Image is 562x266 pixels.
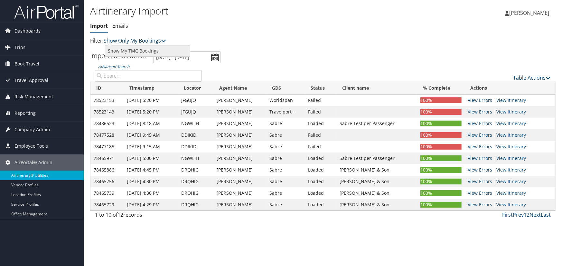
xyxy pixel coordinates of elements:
[213,199,266,211] td: [PERSON_NAME]
[178,141,214,153] td: DDIKID
[124,106,178,118] td: [DATE] 5:20 PM
[497,155,526,161] a: View Itinerary Details
[497,109,526,115] a: View Itinerary Details
[420,179,462,184] div: 100%
[420,97,462,103] div: 100%
[337,118,417,129] td: Sabre Test per Passenger
[509,9,549,16] span: [PERSON_NAME]
[90,51,146,60] h3: Imported Between:
[213,164,266,176] td: [PERSON_NAME]
[468,155,492,161] a: View errors
[124,176,178,187] td: [DATE] 4:30 PM
[417,82,465,94] th: % Complete: activate to sort column ascending
[124,141,178,153] td: [DATE] 9:15 AM
[266,129,305,141] td: Sabre
[497,190,526,196] a: View Itinerary Details
[305,141,337,153] td: Failed
[465,118,555,129] td: |
[468,167,492,173] a: View errors
[305,82,337,94] th: Status: activate to sort column ascending
[420,202,462,208] div: 100%
[266,153,305,164] td: Sabre
[105,45,190,56] a: Show My TMC Bookings
[112,22,128,29] a: Emails
[178,153,214,164] td: NGWLIH
[104,37,166,44] a: Show Only My Bookings
[90,106,124,118] td: 78523143
[178,94,214,106] td: JFGUJQ
[420,144,462,150] div: 100%
[178,118,214,129] td: NGWLIH
[266,118,305,129] td: Sabre
[178,129,214,141] td: DDIKID
[468,143,492,150] a: View errors
[178,187,214,199] td: DRQHIG
[178,199,214,211] td: DRQHIG
[420,190,462,196] div: 100%
[465,199,555,211] td: |
[266,176,305,187] td: Sabre
[465,94,555,106] td: |
[14,4,79,19] img: airportal-logo.png
[305,176,337,187] td: Loaded
[213,141,266,153] td: [PERSON_NAME]
[465,176,555,187] td: |
[124,164,178,176] td: [DATE] 4:45 PM
[497,97,526,103] a: View Itinerary Details
[90,118,124,129] td: 78486523
[213,94,266,106] td: [PERSON_NAME]
[90,22,108,29] a: Import
[497,178,526,184] a: View Itinerary Details
[14,122,50,138] span: Company Admin
[90,187,124,199] td: 78465739
[213,153,266,164] td: [PERSON_NAME]
[497,132,526,138] a: View Itinerary Details
[513,74,551,81] a: Table Actions
[124,82,178,94] th: Timestamp: activate to sort column ascending
[541,211,551,218] a: Last
[14,39,25,55] span: Trips
[497,143,526,150] a: View Itinerary Details
[420,121,462,126] div: 100%
[305,118,337,129] td: Loaded
[90,199,124,211] td: 78465729
[213,106,266,118] td: [PERSON_NAME]
[213,82,266,94] th: Agent Name: activate to sort column ascending
[465,141,555,153] td: |
[117,211,123,218] span: 12
[420,155,462,161] div: 100%
[305,199,337,211] td: Loaded
[337,82,417,94] th: Client name: activate to sort column ascending
[465,106,555,118] td: |
[468,120,492,126] a: View errors
[124,187,178,199] td: [DATE] 4:30 PM
[497,167,526,173] a: View Itinerary Details
[468,132,492,138] a: View errors
[213,129,266,141] td: [PERSON_NAME]
[14,72,48,88] span: Travel Approval
[305,106,337,118] td: Failed
[266,106,305,118] td: Travelport+
[124,118,178,129] td: [DATE] 8:18 AM
[465,153,555,164] td: |
[14,23,41,39] span: Dashboards
[266,187,305,199] td: Sabre
[178,82,214,94] th: Locator: activate to sort column ascending
[90,37,400,45] p: Filter:
[305,153,337,164] td: Loaded
[14,89,53,105] span: Risk Management
[90,94,124,106] td: 78523153
[468,178,492,184] a: View errors
[153,51,221,63] input: [DATE] - [DATE]
[14,154,52,171] span: AirPortal® Admin
[468,190,492,196] a: View errors
[305,94,337,106] td: Failed
[524,211,527,218] a: 1
[90,4,400,18] h1: Airtinerary Import
[266,82,305,94] th: GDS: activate to sort column ascending
[305,129,337,141] td: Failed
[124,199,178,211] td: [DATE] 4:29 PM
[465,82,555,94] th: Actions
[420,132,462,138] div: 100%
[213,187,266,199] td: [PERSON_NAME]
